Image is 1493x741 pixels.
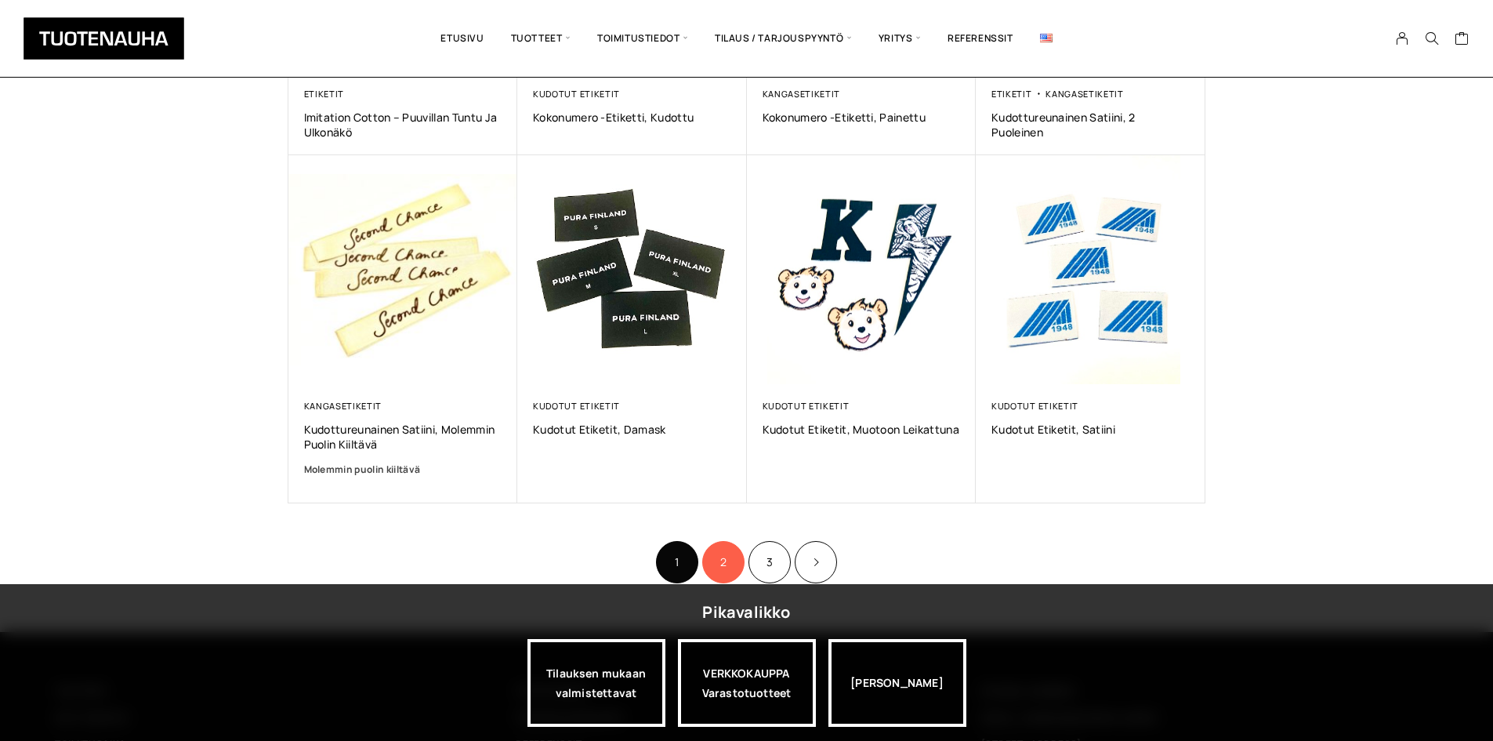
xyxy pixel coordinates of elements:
[1455,31,1469,49] a: Cart
[1417,31,1447,45] button: Search
[748,541,791,583] a: Sivu 3
[678,639,816,727] div: VERKKOKAUPPA Varastotuotteet
[865,12,934,65] span: Yritys
[656,541,698,583] span: Sivu 1
[991,88,1032,100] a: Etiketit
[527,639,665,727] a: Tilauksen mukaan valmistettavat
[991,400,1078,412] a: Kudotut etiketit
[702,541,745,583] a: Sivu 2
[304,400,382,412] a: Kangasetiketit
[533,400,620,412] a: Kudotut etiketit
[304,422,502,452] a: Kudottureunainen satiini, molemmin puolin kiiltävä
[304,462,502,478] a: Molemmin puolin kiiltävä
[288,539,1205,585] nav: Product Pagination
[1387,31,1418,45] a: My Account
[533,422,731,437] a: Kudotut etiketit, Damask
[533,88,620,100] a: Kudotut etiketit
[678,639,816,727] a: VERKKOKAUPPAVarastotuotteet
[763,110,961,125] a: Kokonumero -etiketti, Painettu
[763,400,850,412] a: Kudotut etiketit
[304,110,502,140] a: Imitation Cotton – puuvillan tuntu ja ulkonäkö
[763,88,841,100] a: Kangasetiketit
[498,12,584,65] span: Tuotteet
[828,639,966,727] div: [PERSON_NAME]
[427,12,497,65] a: Etusivu
[702,598,790,627] div: Pikavalikko
[763,422,961,437] a: Kudotut etiketit, muotoon leikattuna
[1045,88,1124,100] a: Kangasetiketit
[1040,34,1053,42] img: English
[304,88,345,100] a: Etiketit
[701,12,865,65] span: Tilaus / Tarjouspyyntö
[991,110,1190,140] a: Kudottureunainen satiini, 2 puoleinen
[304,463,421,476] b: Molemmin puolin kiiltävä
[533,110,731,125] a: Kokonumero -etiketti, Kudottu
[991,422,1190,437] a: Kudotut etiketit, satiini
[24,17,184,60] img: Tuotenauha Oy
[584,12,701,65] span: Toimitustiedot
[934,12,1027,65] a: Referenssit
